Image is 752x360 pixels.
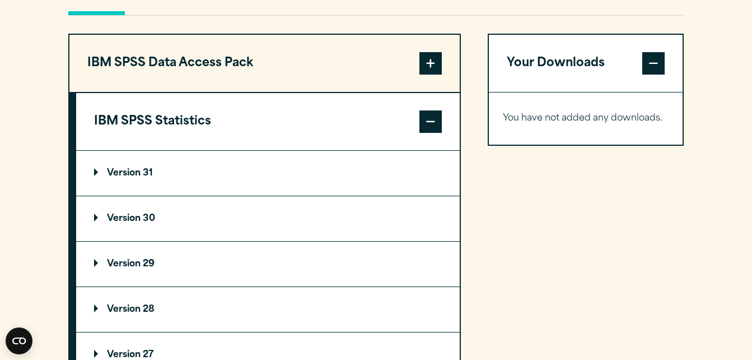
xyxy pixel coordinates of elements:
[94,169,153,178] p: Version 31
[489,35,683,92] button: Your Downloads
[94,305,155,314] p: Version 28
[94,350,153,359] p: Version 27
[69,35,460,92] button: IBM SPSS Data Access Pack
[503,110,669,127] p: You have not added any downloads.
[76,287,460,332] summary: Version 28
[76,93,460,150] button: IBM SPSS Statistics
[489,92,683,145] div: Your Downloads
[76,242,460,287] summary: Version 29
[76,196,460,241] summary: Version 30
[6,327,32,354] button: Open CMP widget
[94,214,155,223] p: Version 30
[94,260,155,269] p: Version 29
[76,151,460,196] summary: Version 31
